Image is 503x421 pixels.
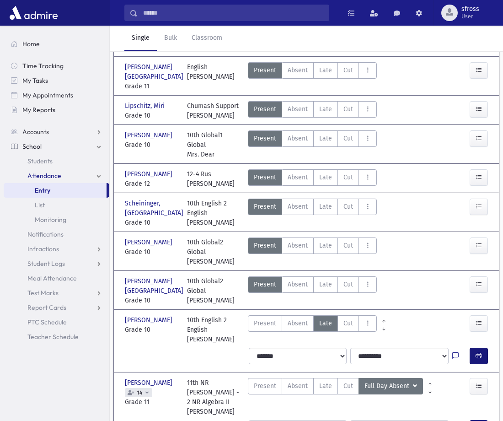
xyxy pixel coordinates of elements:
[343,381,353,391] span: Cut
[254,318,276,328] span: Present
[254,173,276,182] span: Present
[364,381,411,391] span: Full Day Absent
[22,106,55,114] span: My Reports
[22,76,48,85] span: My Tasks
[27,245,59,253] span: Infractions
[254,104,276,114] span: Present
[125,111,178,120] span: Grade 10
[248,237,377,266] div: AttTypes
[125,62,185,81] span: [PERSON_NAME][GEOGRAPHIC_DATA]
[248,378,423,416] div: AttTypes
[4,183,107,198] a: Entry
[35,201,45,209] span: List
[254,241,276,250] span: Present
[288,104,308,114] span: Absent
[4,286,109,300] a: Test Marks
[27,230,64,238] span: Notifications
[22,142,42,151] span: School
[4,73,109,88] a: My Tasks
[22,62,64,70] span: Time Tracking
[319,65,332,75] span: Late
[343,280,353,289] span: Cut
[125,296,178,305] span: Grade 10
[254,202,276,211] span: Present
[343,134,353,143] span: Cut
[187,199,240,227] div: 10th English 2 English [PERSON_NAME]
[4,242,109,256] a: Infractions
[35,216,66,224] span: Monitoring
[187,62,235,91] div: English [PERSON_NAME]
[125,378,174,388] span: [PERSON_NAME]
[22,128,49,136] span: Accounts
[187,237,240,266] div: 10th Global2 Global [PERSON_NAME]
[27,289,59,297] span: Test Marks
[248,101,377,120] div: AttTypes
[288,241,308,250] span: Absent
[4,198,109,212] a: List
[27,157,53,165] span: Students
[27,274,77,282] span: Meal Attendance
[319,318,332,328] span: Late
[35,186,50,194] span: Entry
[4,37,109,51] a: Home
[248,130,377,159] div: AttTypes
[343,173,353,182] span: Cut
[288,318,308,328] span: Absent
[4,300,109,315] a: Report Cards
[319,241,332,250] span: Late
[4,329,109,344] a: Teacher Schedule
[254,381,276,391] span: Present
[343,65,353,75] span: Cut
[184,26,230,51] a: Classroom
[4,212,109,227] a: Monitoring
[319,173,332,182] span: Late
[319,280,332,289] span: Late
[187,315,240,344] div: 10th English 2 English [PERSON_NAME]
[125,218,178,227] span: Grade 10
[248,62,377,91] div: AttTypes
[4,88,109,103] a: My Appointments
[288,173,308,182] span: Absent
[288,280,308,289] span: Absent
[288,134,308,143] span: Absent
[125,130,174,140] span: [PERSON_NAME]
[4,256,109,271] a: Student Logs
[248,315,377,344] div: AttTypes
[4,168,109,183] a: Attendance
[461,13,479,20] span: User
[125,325,178,335] span: Grade 10
[288,381,308,391] span: Absent
[125,247,178,257] span: Grade 10
[125,199,185,218] span: Scheininger, [GEOGRAPHIC_DATA]
[4,315,109,329] a: PTC Schedule
[254,280,276,289] span: Present
[27,259,65,268] span: Student Logs
[125,140,178,150] span: Grade 10
[125,179,178,189] span: Grade 12
[125,237,174,247] span: [PERSON_NAME]
[248,199,377,227] div: AttTypes
[187,101,239,120] div: Chumash Support [PERSON_NAME]
[4,124,109,139] a: Accounts
[187,276,240,305] div: 10th Global2 Global [PERSON_NAME]
[4,227,109,242] a: Notifications
[27,303,66,312] span: Report Cards
[319,104,332,114] span: Late
[343,318,353,328] span: Cut
[135,390,144,396] span: 14
[319,381,332,391] span: Late
[343,202,353,211] span: Cut
[27,333,79,341] span: Teacher Schedule
[4,103,109,117] a: My Reports
[22,91,73,99] span: My Appointments
[319,134,332,143] span: Late
[4,139,109,154] a: School
[254,134,276,143] span: Present
[288,202,308,211] span: Absent
[254,65,276,75] span: Present
[187,130,240,159] div: 10th Global1 Global Mrs. Dear
[248,276,377,305] div: AttTypes
[125,276,185,296] span: [PERSON_NAME][GEOGRAPHIC_DATA]
[4,271,109,286] a: Meal Attendance
[27,318,67,326] span: PTC Schedule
